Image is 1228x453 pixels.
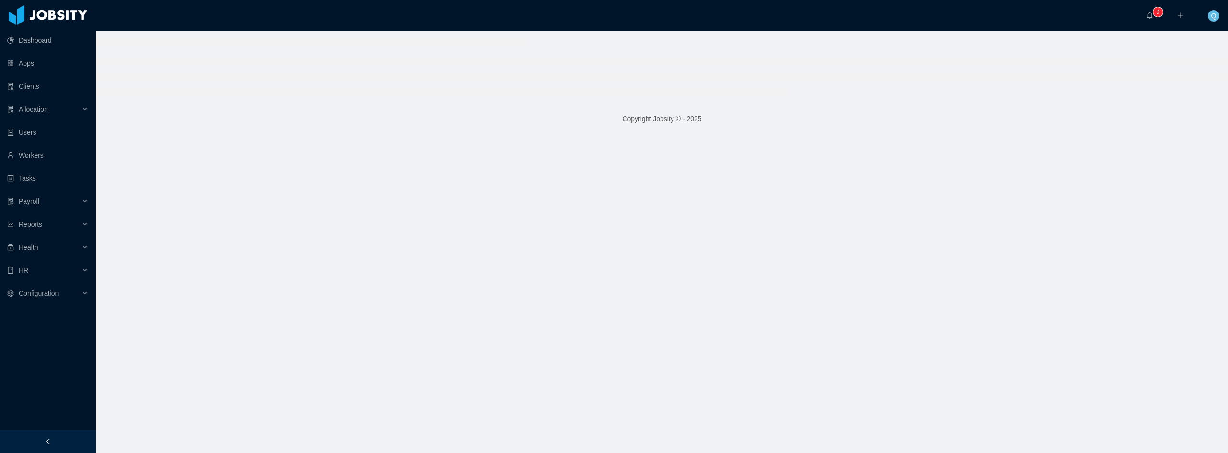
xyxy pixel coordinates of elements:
[96,103,1228,136] footer: Copyright Jobsity © - 2025
[7,290,14,297] i: icon: setting
[19,244,38,251] span: Health
[7,123,88,142] a: icon: robotUsers
[7,267,14,274] i: icon: book
[19,105,48,113] span: Allocation
[19,290,59,297] span: Configuration
[1153,7,1163,17] sup: 0
[7,244,14,251] i: icon: medicine-box
[7,54,88,73] a: icon: appstoreApps
[7,221,14,228] i: icon: line-chart
[7,31,88,50] a: icon: pie-chartDashboard
[7,106,14,113] i: icon: solution
[19,221,42,228] span: Reports
[7,77,88,96] a: icon: auditClients
[1211,10,1216,22] span: Q
[1146,12,1153,19] i: icon: bell
[7,146,88,165] a: icon: userWorkers
[7,169,88,188] a: icon: profileTasks
[7,198,14,205] i: icon: file-protect
[19,267,28,274] span: HR
[1177,12,1184,19] i: icon: plus
[19,197,39,205] span: Payroll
